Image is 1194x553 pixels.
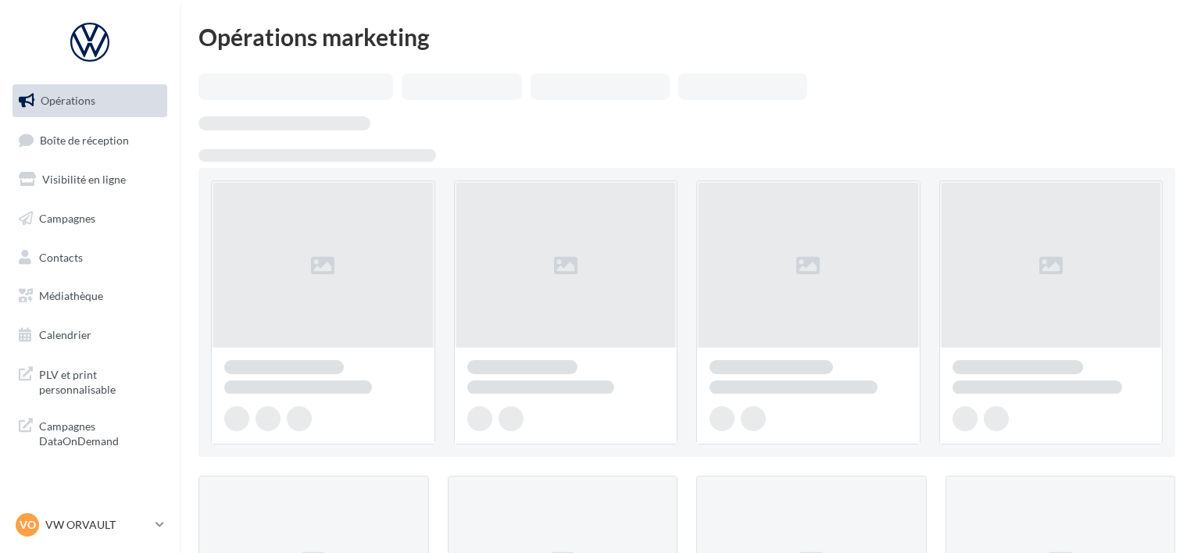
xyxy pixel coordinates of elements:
[39,364,161,398] span: PLV et print personnalisable
[9,84,170,117] a: Opérations
[42,173,126,186] span: Visibilité en ligne
[39,289,103,302] span: Médiathèque
[9,202,170,235] a: Campagnes
[39,416,161,449] span: Campagnes DataOnDemand
[9,163,170,196] a: Visibilité en ligne
[9,241,170,274] a: Contacts
[41,94,95,107] span: Opérations
[9,409,170,455] a: Campagnes DataOnDemand
[45,517,149,533] p: VW ORVAULT
[39,328,91,341] span: Calendrier
[9,123,170,157] a: Boîte de réception
[198,25,1175,48] div: Opérations marketing
[9,358,170,404] a: PLV et print personnalisable
[9,280,170,312] a: Médiathèque
[40,133,129,146] span: Boîte de réception
[39,250,83,263] span: Contacts
[9,319,170,351] a: Calendrier
[20,517,36,533] span: VO
[13,510,167,540] a: VO VW ORVAULT
[39,212,95,225] span: Campagnes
